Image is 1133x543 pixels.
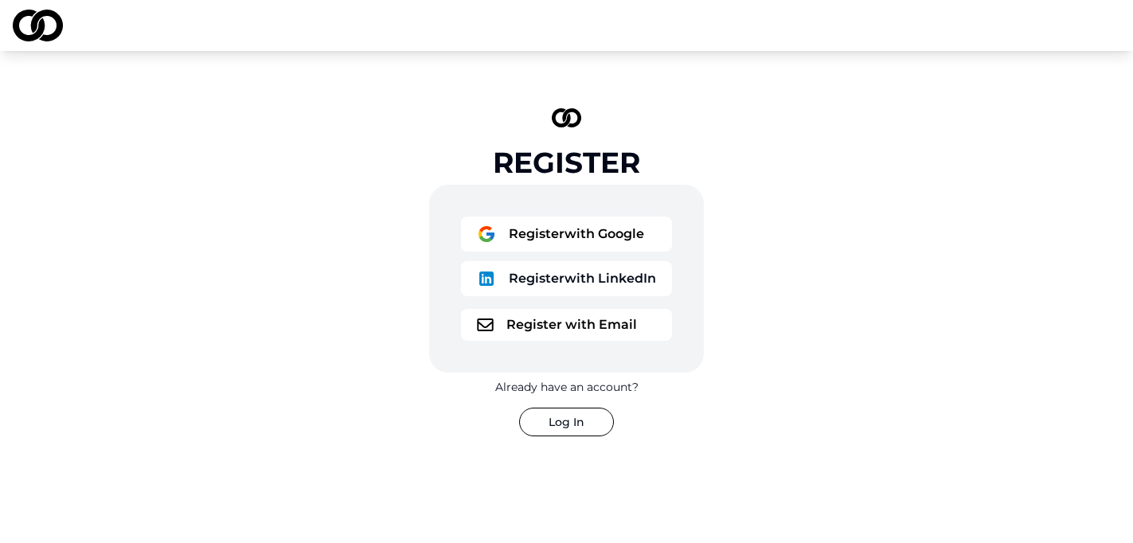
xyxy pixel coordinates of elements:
[477,318,494,331] img: logo
[519,408,614,436] button: Log In
[461,217,672,252] button: logoRegisterwith Google
[461,261,672,296] button: logoRegisterwith LinkedIn
[495,379,639,395] div: Already have an account?
[552,108,582,127] img: logo
[13,10,63,41] img: logo
[477,269,496,288] img: logo
[477,225,496,244] img: logo
[493,146,640,178] div: Register
[461,309,672,341] button: logoRegister with Email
